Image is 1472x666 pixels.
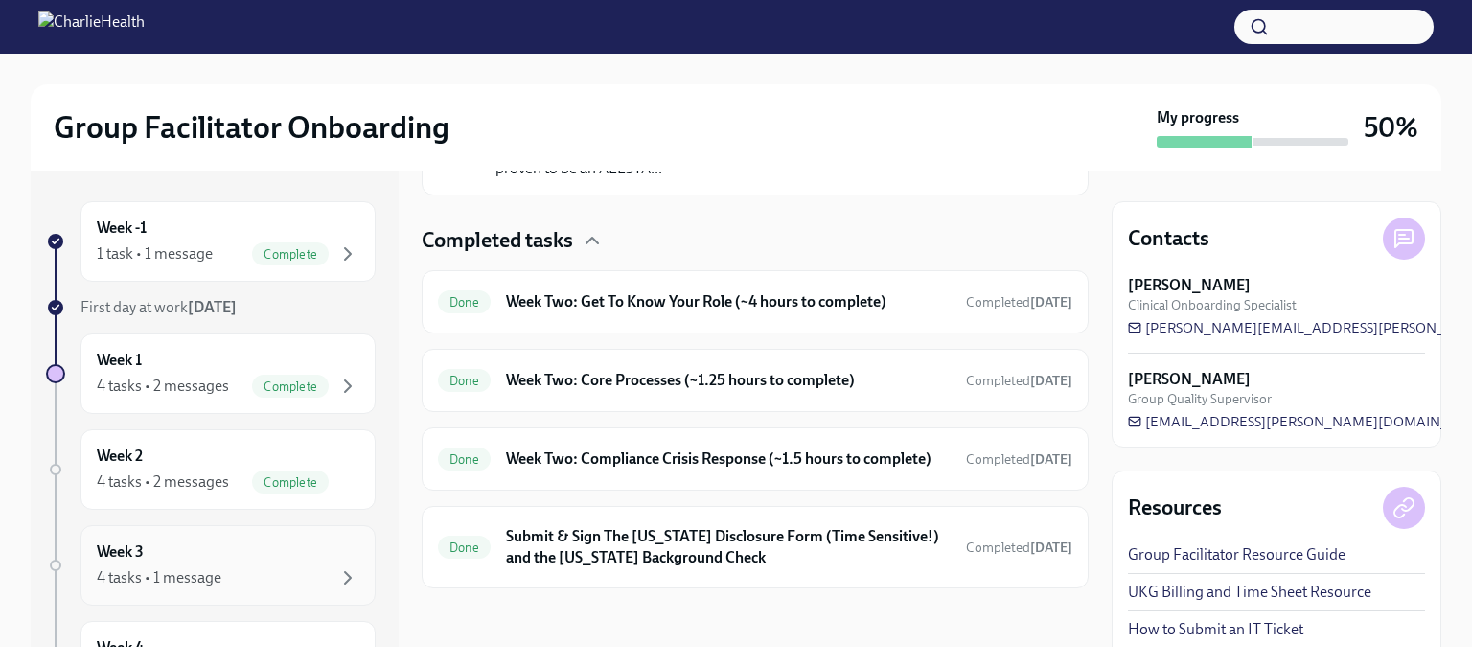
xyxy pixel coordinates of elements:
[97,637,144,658] h6: Week 4
[1128,224,1209,253] h4: Contacts
[1128,619,1303,640] a: How to Submit an IT Ticket
[438,452,491,467] span: Done
[1030,451,1072,468] strong: [DATE]
[1364,110,1418,145] h3: 50%
[966,372,1072,390] span: August 21st, 2025 10:32
[438,365,1072,396] a: DoneWeek Two: Core Processes (~1.25 hours to complete)Completed[DATE]
[966,293,1072,311] span: August 21st, 2025 09:00
[506,526,951,568] h6: Submit & Sign The [US_STATE] Disclosure Form (Time Sensitive!) and the [US_STATE] Background Check
[38,11,145,42] img: CharlieHealth
[966,540,1072,556] span: Completed
[188,298,237,316] strong: [DATE]
[97,446,143,467] h6: Week 2
[438,444,1072,474] a: DoneWeek Two: Compliance Crisis Response (~1.5 hours to complete)Completed[DATE]
[438,295,491,310] span: Done
[1128,369,1251,390] strong: [PERSON_NAME]
[97,243,213,264] div: 1 task • 1 message
[46,201,376,282] a: Week -11 task • 1 messageComplete
[46,333,376,414] a: Week 14 tasks • 2 messagesComplete
[1128,494,1222,522] h4: Resources
[1128,275,1251,296] strong: [PERSON_NAME]
[438,374,491,388] span: Done
[1128,296,1297,314] span: Clinical Onboarding Specialist
[46,297,376,318] a: First day at work[DATE]
[80,298,237,316] span: First day at work
[506,448,951,470] h6: Week Two: Compliance Crisis Response (~1.5 hours to complete)
[1030,373,1072,389] strong: [DATE]
[438,540,491,555] span: Done
[422,226,573,255] h4: Completed tasks
[1157,107,1239,128] strong: My progress
[1128,544,1345,565] a: Group Facilitator Resource Guide
[1128,582,1371,603] a: UKG Billing and Time Sheet Resource
[97,567,221,588] div: 4 tasks • 1 message
[1030,294,1072,310] strong: [DATE]
[438,287,1072,317] a: DoneWeek Two: Get To Know Your Role (~4 hours to complete)Completed[DATE]
[252,379,329,394] span: Complete
[97,471,229,493] div: 4 tasks • 2 messages
[966,294,1072,310] span: Completed
[438,522,1072,572] a: DoneSubmit & Sign The [US_STATE] Disclosure Form (Time Sensitive!) and the [US_STATE] Background ...
[97,350,142,371] h6: Week 1
[966,451,1072,468] span: Completed
[506,291,951,312] h6: Week Two: Get To Know Your Role (~4 hours to complete)
[46,429,376,510] a: Week 24 tasks • 2 messagesComplete
[97,376,229,397] div: 4 tasks • 2 messages
[252,475,329,490] span: Complete
[966,539,1072,557] span: August 19th, 2025 18:14
[966,450,1072,469] span: August 21st, 2025 14:48
[1030,540,1072,556] strong: [DATE]
[966,373,1072,389] span: Completed
[97,218,147,239] h6: Week -1
[1128,390,1272,408] span: Group Quality Supervisor
[252,247,329,262] span: Complete
[54,108,449,147] h2: Group Facilitator Onboarding
[506,370,951,391] h6: Week Two: Core Processes (~1.25 hours to complete)
[46,525,376,606] a: Week 34 tasks • 1 message
[97,541,144,563] h6: Week 3
[422,226,1089,255] div: Completed tasks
